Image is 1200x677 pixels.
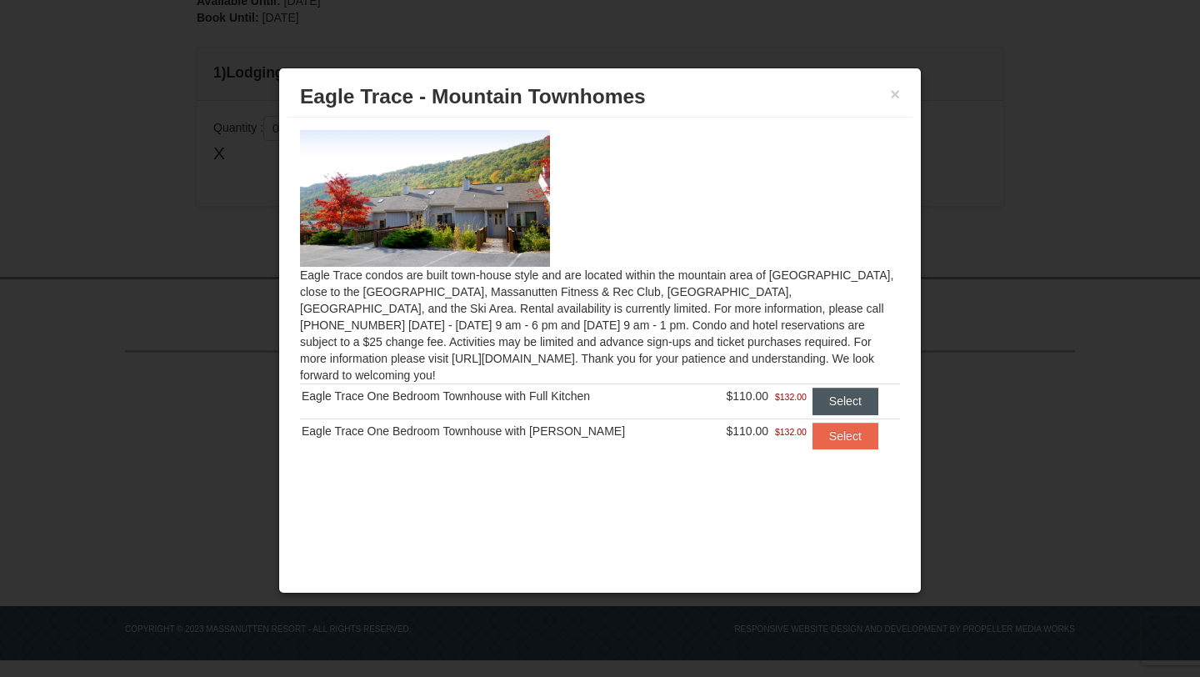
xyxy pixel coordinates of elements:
span: $132.00 [775,424,807,440]
span: $110.00 [727,424,769,438]
button: Select [812,388,878,414]
div: Eagle Trace One Bedroom Townhouse with Full Kitchen [302,388,703,404]
div: Eagle Trace condos are built town-house style and are located within the mountain area of [GEOGRA... [287,118,912,482]
span: Eagle Trace - Mountain Townhomes [300,85,646,108]
img: 19218983-1-9b289e55.jpg [300,130,550,267]
span: $110.00 [727,389,769,403]
span: $132.00 [775,389,807,405]
button: × [890,86,900,103]
button: Select [812,423,878,449]
div: Eagle Trace One Bedroom Townhouse with [PERSON_NAME] [302,423,703,439]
